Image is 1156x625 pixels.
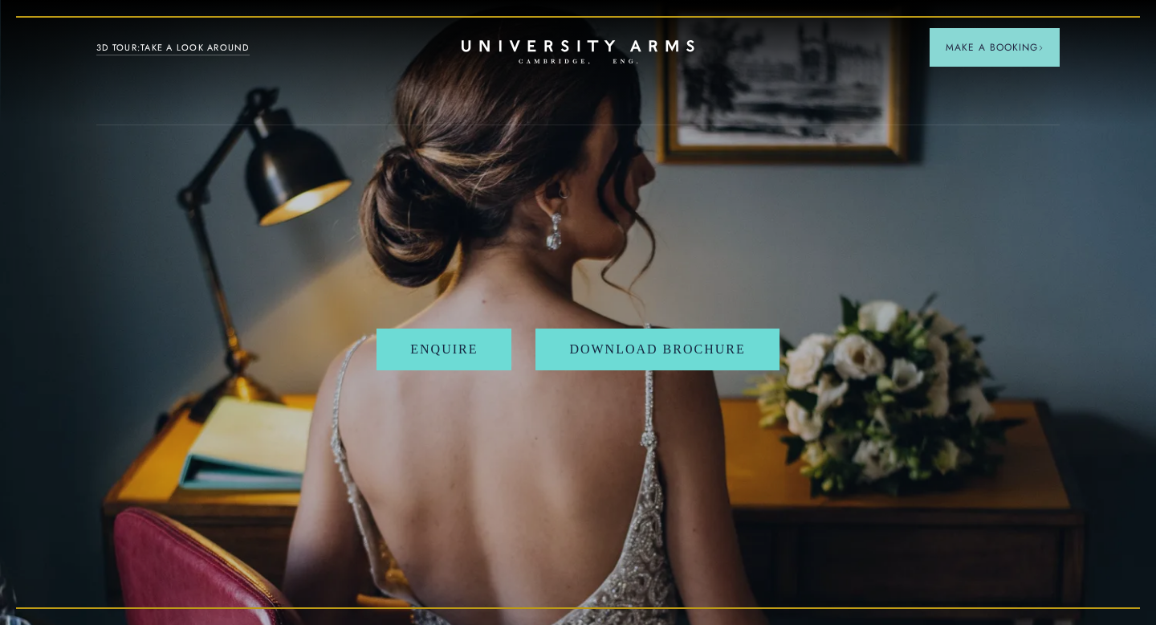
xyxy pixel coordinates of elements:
a: Home [462,40,694,65]
span: Make a Booking [946,40,1044,55]
button: Make a BookingArrow icon [930,28,1060,67]
a: Enquire [377,329,511,370]
img: Arrow icon [1038,45,1044,51]
a: 3D TOUR:TAKE A LOOK AROUND [96,41,250,55]
a: Download Brochure [535,329,779,370]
